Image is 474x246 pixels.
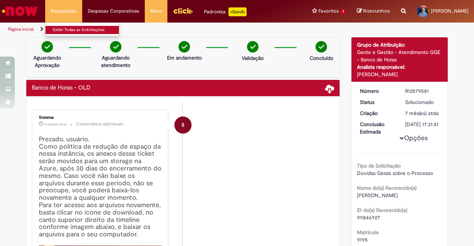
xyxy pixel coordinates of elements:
[405,98,440,106] div: Solucionado
[357,8,390,15] a: Rascunhos
[357,229,378,236] b: Matrícula
[325,84,334,93] span: Baixar anexos
[41,41,53,53] img: check-circle-green.png
[405,121,440,128] div: [DATE] 17:31:41
[357,162,401,169] b: Tipo da Solicitação
[357,214,380,221] span: 99846927
[32,85,90,91] h2: Banco de Horas - OLD Histórico de tíquete
[357,192,398,199] span: [PERSON_NAME]
[39,115,162,120] div: Sistema
[167,54,202,61] p: Em andamento
[357,185,417,191] b: Nome do(a) Favorecido(a)
[354,98,400,106] dt: Status
[174,117,191,134] div: System
[340,9,346,15] span: 1
[150,7,162,15] span: More
[354,87,400,95] dt: Número
[76,121,123,127] small: Comentários adicionais
[357,63,443,71] div: Analista responsável:
[29,54,65,69] p: Aguardando Aprovação
[44,122,67,127] time: 02/03/2025 00:30:07
[357,48,443,63] div: Gente e Gestão - Atendimento GGE - Banco de Horas
[357,236,368,243] span: 9195
[310,54,333,62] p: Concluído
[357,71,443,78] div: [PERSON_NAME]
[181,116,184,134] span: S
[357,207,407,213] b: ID do(a) Favorecido(a)
[357,170,433,176] span: Dúvidas Gerais sobre o Processo
[178,41,190,53] img: check-circle-green.png
[316,41,327,53] img: check-circle-green.png
[228,7,247,16] p: +GenAi
[44,122,67,127] span: 6 mês(es) atrás
[45,22,119,36] ul: Requisições
[247,41,258,53] img: check-circle-green.png
[357,41,443,48] div: Grupo de Atribuição:
[242,54,264,62] p: Validação
[354,109,400,117] dt: Criação
[431,8,468,14] span: [PERSON_NAME]
[318,7,339,15] span: Favoritos
[405,87,440,95] div: R12579581
[354,121,400,135] dt: Conclusão Estimada
[1,4,39,18] img: ServiceNow
[173,5,193,16] img: click_logo_yellow_360x200.png
[204,7,247,16] div: Padroniza
[98,54,134,69] p: Aguardando atendimento
[363,7,390,14] span: Rascunhos
[6,23,310,36] ul: Trilhas de página
[46,26,127,34] a: Exibir Todas as Solicitações
[51,7,77,15] span: Requisições
[110,41,121,53] img: check-circle-green.png
[88,7,139,15] span: Despesas Corporativas
[8,26,34,32] a: Página inicial
[405,110,439,117] span: 7 mês(es) atrás
[405,110,439,117] time: 28/01/2025 09:06:47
